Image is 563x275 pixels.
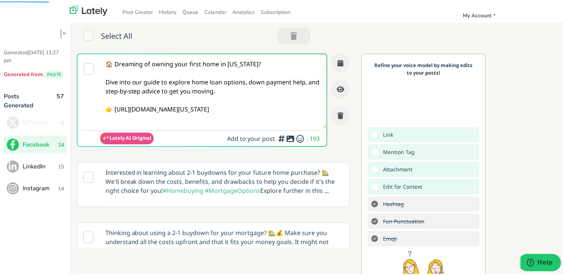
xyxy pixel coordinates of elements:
[379,214,426,225] s: Add exclamation marks, ellipses, etc. to better communicate tone.
[4,178,67,196] button: Instagram14
[307,245,342,254] span: #PlanAhead
[4,47,67,63] p: Generated
[23,182,58,191] span: Instagram
[460,8,499,20] a: My Account
[156,5,179,17] a: History
[331,105,350,124] button: Trash this Post
[23,160,58,170] span: LinkedIn
[100,221,349,269] p: Thinking about using a 2-1 buydown for your mortgage? 🏡💰 Make sure you understand all the costs u...
[331,52,350,71] button: Schedule this Post
[119,5,156,17] a: Post Creator
[45,69,64,77] span: PASTE
[227,133,277,141] span: Add to your post
[379,162,414,173] span: Add a video or photo or swap out the default image from any link for increased visual appeal.
[70,4,107,14] img: lately_logo_nav.700ca2e7.jpg
[379,197,406,208] s: Add hashtags for context vs. index rankings for increased engagement.
[4,112,67,130] button: X/Twitter0
[229,5,258,17] a: Analytics
[58,139,64,147] span: 14
[205,185,261,193] span: #MortgageOptions
[101,29,132,41] span: Select All
[23,139,58,148] span: Facebook
[61,118,64,125] span: 0
[4,156,67,174] button: LinkedIn15
[331,78,350,97] button: Preview this Post
[4,134,67,152] button: Facebook14
[56,90,64,112] span: 57
[379,128,395,139] span: Add a link to drive traffic to a website or landing page.
[201,5,229,17] a: Calendar
[23,117,61,126] span: X/Twitter
[379,180,424,191] span: Double-check the A.I. to make sure nothing wonky got thru.
[258,5,293,17] a: Subscription
[371,60,475,75] p: Refine your voice model by making edits to your posts!
[100,161,349,199] p: Interested in learning about 2-1 buydowns for your future home purchase? 🏡 We'll break down the c...
[463,11,491,18] span: My Account
[58,183,64,191] span: 14
[379,232,399,243] s: Add emojis to clarify and drive home the tone of your message.
[179,5,201,17] a: Queue
[102,133,110,141] img: pYdxOytzgAAAABJRU5ErkJggg==
[265,245,306,254] span: #SmartMoney
[277,26,310,43] button: Trash 0 Post
[204,7,226,14] span: Calendar
[520,252,561,271] iframe: Opens a widget where you can find more information
[58,161,64,169] span: 15
[379,145,417,156] span: Add mention tags to leverage the sharing power of others.
[4,69,43,76] span: Generated from:
[110,133,152,140] span: Lately AI Original
[310,133,322,141] span: 193
[4,47,59,63] span: [DATE] 11:27 pm
[163,185,204,193] span: #Homebuying
[4,90,41,108] p: Posts Generated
